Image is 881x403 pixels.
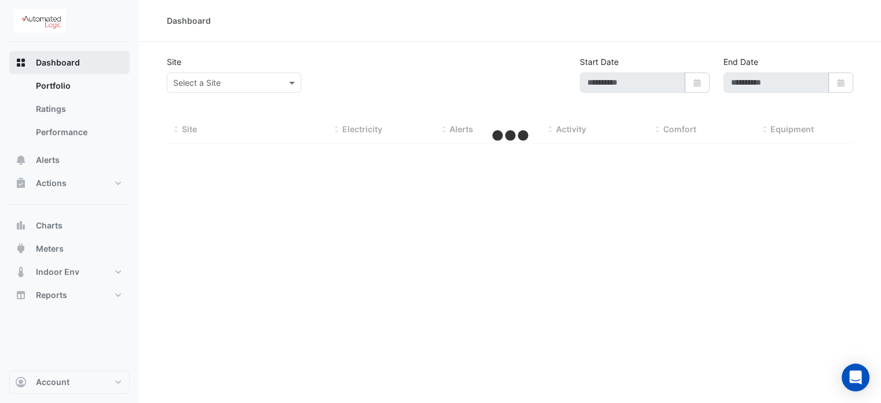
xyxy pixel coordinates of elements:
[723,56,758,68] label: End Date
[27,121,130,144] a: Performance
[9,260,130,284] button: Indoor Env
[9,214,130,237] button: Charts
[9,172,130,195] button: Actions
[36,154,60,166] span: Alerts
[167,56,181,68] label: Site
[842,364,869,391] div: Open Intercom Messenger
[15,220,27,231] app-icon: Charts
[580,56,619,68] label: Start Date
[36,376,70,388] span: Account
[15,177,27,189] app-icon: Actions
[36,289,67,301] span: Reports
[15,57,27,68] app-icon: Dashboard
[9,74,130,148] div: Dashboard
[27,74,130,97] a: Portfolio
[36,266,79,278] span: Indoor Env
[15,266,27,278] app-icon: Indoor Env
[182,124,197,134] span: Site
[15,243,27,255] app-icon: Meters
[36,243,64,255] span: Meters
[9,51,130,74] button: Dashboard
[9,148,130,172] button: Alerts
[9,284,130,307] button: Reports
[27,97,130,121] a: Ratings
[167,14,211,27] div: Dashboard
[15,289,27,301] app-icon: Reports
[15,154,27,166] app-icon: Alerts
[449,124,473,134] span: Alerts
[556,124,586,134] span: Activity
[342,124,382,134] span: Electricity
[770,124,813,134] span: Equipment
[663,124,696,134] span: Comfort
[9,237,130,260] button: Meters
[36,57,80,68] span: Dashboard
[9,371,130,394] button: Account
[36,220,63,231] span: Charts
[14,9,66,32] img: Company Logo
[36,177,67,189] span: Actions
